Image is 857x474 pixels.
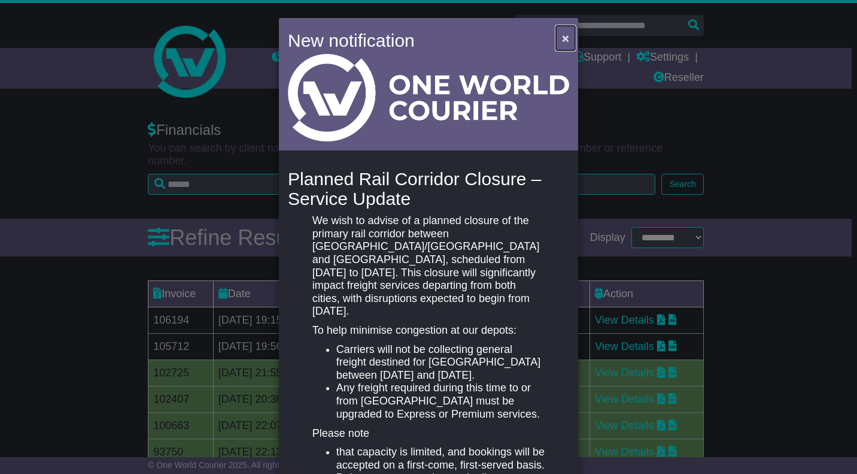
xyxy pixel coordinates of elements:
[556,26,575,50] button: Close
[312,427,545,440] p: Please note
[336,382,545,421] li: Any freight required during this time to or from [GEOGRAPHIC_DATA] must be upgraded to Express or...
[336,343,545,382] li: Carriers will not be collecting general freight destined for [GEOGRAPHIC_DATA] between [DATE] and...
[336,446,545,472] li: that capacity is limited, and bookings will be accepted on a first-come, first-served basis.
[288,169,569,209] h4: Planned Rail Corridor Closure – Service Update
[288,54,569,141] img: Light
[562,31,569,45] span: ×
[288,27,545,54] h4: New notification
[312,215,545,318] p: We wish to advise of a planned closure of the primary rail corridor between [GEOGRAPHIC_DATA]/[GE...
[312,324,545,337] p: To help minimise congestion at our depots:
